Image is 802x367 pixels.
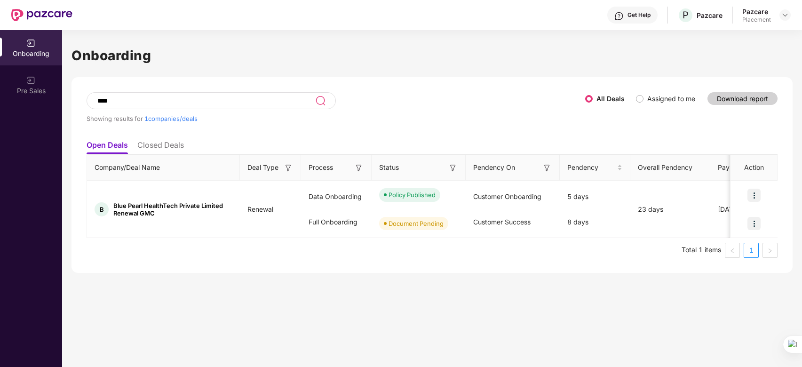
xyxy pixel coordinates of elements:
[113,202,232,217] span: Blue Pearl HealthTech Private Limited Renewal GMC
[315,95,326,106] img: svg+xml;base64,PHN2ZyB3aWR0aD0iMjQiIGhlaWdodD0iMjUiIHZpZXdCb3g9IjAgMCAyNCAyNSIgZmlsbD0ibm9uZSIgeG...
[87,140,128,154] li: Open Deals
[473,192,541,200] span: Customer Onboarding
[596,95,625,103] label: All Deals
[11,9,72,21] img: New Pazcare Logo
[448,163,458,173] img: svg+xml;base64,PHN2ZyB3aWR0aD0iMTYiIGhlaWdodD0iMTYiIHZpZXdCb3g9IjAgMCAxNiAxNiIgZmlsbD0ibm9uZSIgeG...
[707,92,778,105] button: Download report
[26,39,36,48] img: svg+xml;base64,PHN2ZyB3aWR0aD0iMjAiIGhlaWdodD0iMjAiIHZpZXdCb3g9IjAgMCAyMCAyMCIgZmlsbD0ibm9uZSIgeG...
[762,243,778,258] button: right
[742,16,771,24] div: Placement
[682,243,721,258] li: Total 1 items
[781,11,789,19] img: svg+xml;base64,PHN2ZyBpZD0iRHJvcGRvd24tMzJ4MzIiIHhtbG5zPSJodHRwOi8vd3d3LnczLm9yZy8yMDAwL3N2ZyIgd2...
[71,45,793,66] h1: Onboarding
[697,11,723,20] div: Pazcare
[542,163,552,173] img: svg+xml;base64,PHN2ZyB3aWR0aD0iMTYiIGhlaWdodD0iMTYiIHZpZXdCb3g9IjAgMCAxNiAxNiIgZmlsbD0ibm9uZSIgeG...
[309,162,333,173] span: Process
[683,9,689,21] span: P
[389,219,444,228] div: Document Pending
[630,204,710,215] div: 23 days
[567,162,615,173] span: Pendency
[137,140,184,154] li: Closed Deals
[747,217,761,230] img: icon
[627,11,651,19] div: Get Help
[744,243,759,258] li: 1
[744,243,758,257] a: 1
[144,115,198,122] span: 1 companies/deals
[614,11,624,21] img: svg+xml;base64,PHN2ZyBpZD0iSGVscC0zMngzMiIgeG1sbnM9Imh0dHA6Ly93d3cudzMub3JnLzIwMDAvc3ZnIiB3aWR0aD...
[473,162,515,173] span: Pendency On
[354,163,364,173] img: svg+xml;base64,PHN2ZyB3aWR0aD0iMTYiIGhlaWdodD0iMTYiIHZpZXdCb3g9IjAgMCAxNiAxNiIgZmlsbD0ibm9uZSIgeG...
[87,115,585,122] div: Showing results for
[710,155,781,181] th: Payment Done
[725,243,740,258] button: left
[95,202,109,216] div: B
[560,155,630,181] th: Pendency
[725,243,740,258] li: Previous Page
[747,189,761,202] img: icon
[473,218,531,226] span: Customer Success
[284,163,293,173] img: svg+xml;base64,PHN2ZyB3aWR0aD0iMTYiIGhlaWdodD0iMTYiIHZpZXdCb3g9IjAgMCAxNiAxNiIgZmlsbD0ibm9uZSIgeG...
[247,162,278,173] span: Deal Type
[301,184,372,209] div: Data Onboarding
[87,155,240,181] th: Company/Deal Name
[379,162,399,173] span: Status
[767,248,773,254] span: right
[647,95,695,103] label: Assigned to me
[718,162,766,173] span: Payment Done
[762,243,778,258] li: Next Page
[389,190,436,199] div: Policy Published
[730,248,735,254] span: left
[560,184,630,209] div: 5 days
[26,76,36,85] img: svg+xml;base64,PHN2ZyB3aWR0aD0iMjAiIGhlaWdodD0iMjAiIHZpZXdCb3g9IjAgMCAyMCAyMCIgZmlsbD0ibm9uZSIgeG...
[742,7,771,16] div: Pazcare
[240,205,281,213] span: Renewal
[301,209,372,235] div: Full Onboarding
[560,209,630,235] div: 8 days
[630,155,710,181] th: Overall Pendency
[710,204,781,215] div: [DATE]
[731,155,778,181] th: Action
